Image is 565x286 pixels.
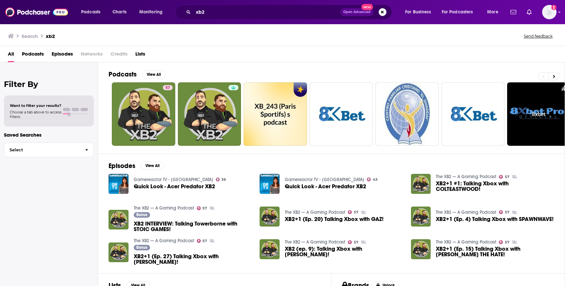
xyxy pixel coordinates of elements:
[411,239,431,259] img: XB2+1 (Ep. 15) Talking Xbox with NATE THE HATE!
[499,240,509,244] a: 57
[405,8,431,17] span: For Business
[436,210,496,215] a: The XB2 — A Gaming Podcast
[354,241,358,244] span: 57
[436,174,496,179] a: The XB2 — A Gaming Podcast
[285,216,384,222] span: XB2+1 (Ep. 20) Talking Xbox with GAZ!
[367,177,378,181] a: 43
[109,210,128,230] img: XB2 INTERVIEW: Talking Towerborne with STOIC GAMES!
[111,49,128,62] span: Credits
[285,184,366,189] a: Quick Look - Acer Predator XB2
[260,239,280,259] a: XB2 (ep. 9): Talking Xbox with COLIN MORIARTY!
[505,176,509,178] span: 57
[522,33,555,39] button: Send feedback
[109,70,165,78] a: PodcastsView All
[202,207,207,210] span: 57
[436,246,554,257] a: XB2+1 (Ep. 15) Talking Xbox with NATE THE HATE!
[4,79,94,89] h2: Filter By
[361,4,373,10] span: New
[354,211,358,214] span: 57
[260,207,280,227] img: XB2+1 (Ep. 20) Talking Xbox with GAZ!
[141,162,164,170] button: View All
[411,207,431,227] img: XB2+1 (Ep. 4) Talking Xbox with SPAWNWAVE!
[285,246,403,257] a: XB2 (ep. 9): Talking Xbox with COLIN MORIARTY!
[134,221,252,232] a: XB2 INTERVIEW: Talking Towerborne with STOIC GAMES!
[216,177,226,181] a: 36
[134,205,194,211] a: The XB2 — A Gaming Podcast
[181,5,398,20] div: Search podcasts, credits, & more...
[109,174,128,194] img: Quick Look - Acer Predator XB2
[505,241,509,244] span: 57
[437,7,483,17] button: open menu
[5,6,68,18] img: Podchaser - Follow, Share and Rate Podcasts
[4,143,94,157] button: Select
[165,85,170,91] span: 57
[285,246,403,257] span: XB2 (ep. 9): Talking Xbox with [PERSON_NAME]!
[109,243,128,262] a: XB2+1 (Ep. 27) Talking Xbox with TOM WARREN!
[499,210,509,214] a: 57
[134,184,215,189] a: Quick Look - Acer Predator XB2
[542,5,556,19] span: Logged in as Pickaxe
[81,49,103,62] span: Networks
[348,210,358,214] a: 57
[285,239,345,245] a: The XB2 — A Gaming Podcast
[134,254,252,265] a: XB2+1 (Ep. 27) Talking Xbox with TOM WARREN!
[285,177,364,182] a: Gamereactor TV - Sverige
[81,8,100,17] span: Podcasts
[8,49,14,62] a: All
[135,49,145,62] a: Lists
[10,110,61,119] span: Choose a tab above to access filters.
[442,8,473,17] span: For Podcasters
[142,71,165,78] button: View All
[260,174,280,194] img: Quick Look - Acer Predator XB2
[202,240,207,243] span: 57
[134,254,252,265] span: XB2+1 (Ep. 27) Talking Xbox with [PERSON_NAME]!
[551,5,556,10] svg: Add a profile image
[10,103,61,108] span: Want to filter your results?
[340,8,373,16] button: Open AdvancedNew
[134,238,194,244] a: The XB2 — A Gaming Podcast
[136,213,147,217] span: Bonus
[542,5,556,19] button: Show profile menu
[508,7,519,18] a: Show notifications dropdown
[46,33,55,39] h3: xb2
[4,148,80,152] span: Select
[483,7,506,17] button: open menu
[135,7,171,17] button: open menu
[221,178,226,181] span: 36
[22,33,38,39] h3: Search
[112,8,127,17] span: Charts
[108,7,130,17] a: Charts
[348,240,358,244] a: 57
[22,49,44,62] a: Podcasts
[109,70,137,78] h2: Podcasts
[134,177,213,182] a: Gamereactor TV - Danmark
[52,49,73,62] a: Episodes
[197,239,207,243] a: 57
[401,7,439,17] button: open menu
[109,162,164,170] a: EpisodesView All
[436,246,554,257] span: XB2+1 (Ep. 15) Talking Xbox with [PERSON_NAME] THE HATE!
[411,174,431,194] img: XB2+1 #1: Talking Xbox with COLTEASTWOOD!
[4,132,94,138] p: Saved Searches
[524,7,534,18] a: Show notifications dropdown
[163,85,173,90] a: 57
[436,216,554,222] a: XB2+1 (Ep. 4) Talking Xbox with SPAWNWAVE!
[436,181,554,192] a: XB2+1 #1: Talking Xbox with COLTEASTWOOD!
[77,7,109,17] button: open menu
